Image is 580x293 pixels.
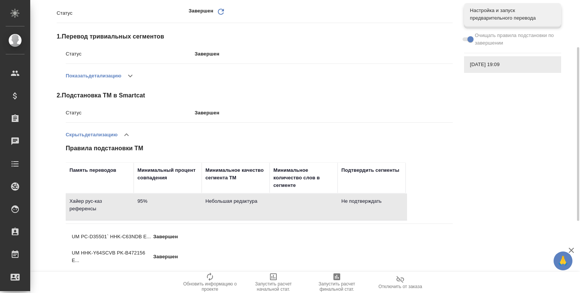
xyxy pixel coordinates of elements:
[464,56,561,73] div: [DATE] 19:09
[554,251,572,270] button: 🙏
[69,167,116,174] div: Память переводов
[195,50,453,58] p: Завершен
[57,32,453,41] span: 1 . Перевод тривиальных сегментов
[205,167,266,182] div: Минимальное качество сегмента TM
[57,91,453,100] span: 2 . Подстановка ТМ в Smartcat
[57,9,189,17] p: Статус
[470,7,555,22] span: Настройка и запуск предварительного перевода
[72,249,153,264] p: UM HHK-Y64SCVB PK-B472156 E...
[66,67,121,85] button: Показатьдетализацию
[66,144,413,153] span: Правила подстановки TM
[246,281,301,292] span: Запустить расчет начальной стат.
[189,7,213,19] p: Завершен
[195,109,453,117] p: Завершен
[153,253,235,261] p: Завершен
[557,253,569,269] span: 🙏
[310,281,364,292] span: Запустить расчет финальной стат.
[66,109,195,117] p: Статус
[66,50,195,58] p: Статус
[69,197,130,213] span: Хайер рус-каз референсы
[464,3,561,26] div: Настройка и запуск предварительного перевода
[153,233,235,241] p: Завершен
[57,271,453,281] span: 3 . Машинный перевод в Smartcat
[137,167,198,182] div: Минимальный процент совпадения
[242,272,305,293] button: Запустить расчет начальной стат.
[72,233,153,241] p: UM PC-D35501` HHK-C63NDB E...
[475,32,555,47] span: Очищать правила подстановки по завершении
[369,272,432,293] button: Отключить от заказа
[378,284,422,289] span: Отключить от заказа
[341,197,402,205] span: Не подтверждать
[205,197,266,205] span: Небольшая редактура
[341,167,399,174] div: Подтвердить сегменты
[137,197,198,205] span: 95%
[273,167,334,189] div: Минимальное количество слов в сегменте
[178,272,242,293] button: Обновить информацию о проекте
[66,126,117,144] button: Скрытьдетализацию
[470,61,555,68] span: [DATE] 19:09
[305,272,369,293] button: Запустить расчет финальной стат.
[183,281,237,292] span: Обновить информацию о проекте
